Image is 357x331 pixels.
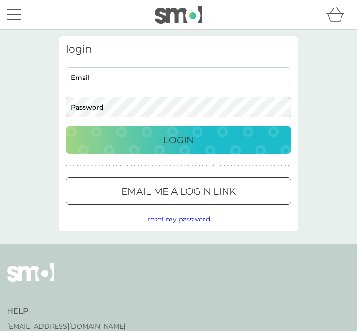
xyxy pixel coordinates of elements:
[147,214,210,224] button: reset my password
[66,43,291,55] h3: login
[7,6,21,24] button: menu
[259,163,261,168] p: ●
[205,163,207,168] p: ●
[94,163,96,168] p: ●
[198,163,200,168] p: ●
[155,6,202,24] img: smol
[98,163,100,168] p: ●
[288,163,290,168] p: ●
[202,163,204,168] p: ●
[326,5,350,24] div: basket
[119,163,121,168] p: ●
[112,163,114,168] p: ●
[166,163,168,168] p: ●
[134,163,136,168] p: ●
[141,163,143,168] p: ●
[163,163,164,168] p: ●
[248,163,250,168] p: ●
[152,163,154,168] p: ●
[155,163,157,168] p: ●
[224,163,225,168] p: ●
[70,163,71,168] p: ●
[245,163,247,168] p: ●
[101,163,103,168] p: ●
[252,163,254,168] p: ●
[227,163,229,168] p: ●
[80,163,82,168] p: ●
[195,163,197,168] p: ●
[7,306,125,316] h4: Help
[127,163,129,168] p: ●
[238,163,240,168] p: ●
[123,163,125,168] p: ●
[105,163,107,168] p: ●
[241,163,243,168] p: ●
[173,163,175,168] p: ●
[177,163,178,168] p: ●
[130,163,132,168] p: ●
[180,163,182,168] p: ●
[277,163,279,168] p: ●
[256,163,257,168] p: ●
[220,163,222,168] p: ●
[116,163,118,168] p: ●
[121,184,236,199] p: Email me a login link
[91,163,93,168] p: ●
[231,163,233,168] p: ●
[159,163,161,168] p: ●
[266,163,268,168] p: ●
[184,163,186,168] p: ●
[187,163,189,168] p: ●
[273,163,275,168] p: ●
[281,163,283,168] p: ●
[145,163,147,168] p: ●
[73,163,75,168] p: ●
[234,163,236,168] p: ●
[170,163,171,168] p: ●
[147,215,210,223] span: reset my password
[148,163,150,168] p: ●
[84,163,85,168] p: ●
[138,163,140,168] p: ●
[66,177,291,205] button: Email me a login link
[87,163,89,168] p: ●
[213,163,215,168] p: ●
[163,133,194,148] p: Login
[263,163,264,168] p: ●
[109,163,111,168] p: ●
[66,163,68,168] p: ●
[7,263,54,295] img: smol
[209,163,211,168] p: ●
[191,163,193,168] p: ●
[284,163,286,168] p: ●
[77,163,78,168] p: ●
[270,163,272,168] p: ●
[66,126,291,154] button: Login
[216,163,218,168] p: ●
